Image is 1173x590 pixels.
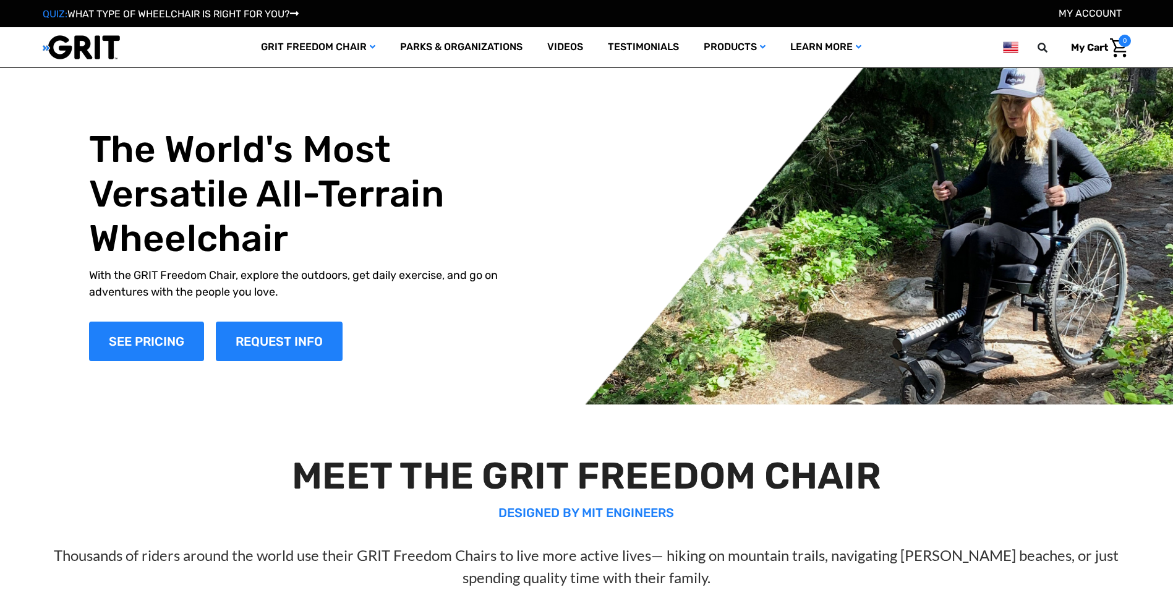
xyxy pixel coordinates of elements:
input: Search [1043,35,1062,61]
p: Thousands of riders around the world use their GRIT Freedom Chairs to live more active lives— hik... [29,544,1143,589]
a: Account [1059,7,1122,19]
a: Slide number 1, Request Information [216,322,343,361]
img: GRIT All-Terrain Wheelchair and Mobility Equipment [43,35,120,60]
a: Testimonials [595,27,691,67]
img: us.png [1003,40,1018,55]
a: Learn More [778,27,874,67]
span: 0 [1119,35,1131,47]
span: QUIZ: [43,8,67,20]
p: DESIGNED BY MIT ENGINEERS [29,503,1143,522]
a: QUIZ:WHAT TYPE OF WHEELCHAIR IS RIGHT FOR YOU? [43,8,299,20]
span: My Cart [1071,41,1108,53]
a: Cart with 0 items [1062,35,1131,61]
a: Shop Now [89,322,204,361]
a: Parks & Organizations [388,27,535,67]
a: GRIT Freedom Chair [249,27,388,67]
a: Products [691,27,778,67]
img: Cart [1110,38,1128,58]
h2: MEET THE GRIT FREEDOM CHAIR [29,454,1143,498]
h1: The World's Most Versatile All-Terrain Wheelchair [89,127,526,261]
a: Videos [535,27,595,67]
p: With the GRIT Freedom Chair, explore the outdoors, get daily exercise, and go on adventures with ... [89,267,526,301]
